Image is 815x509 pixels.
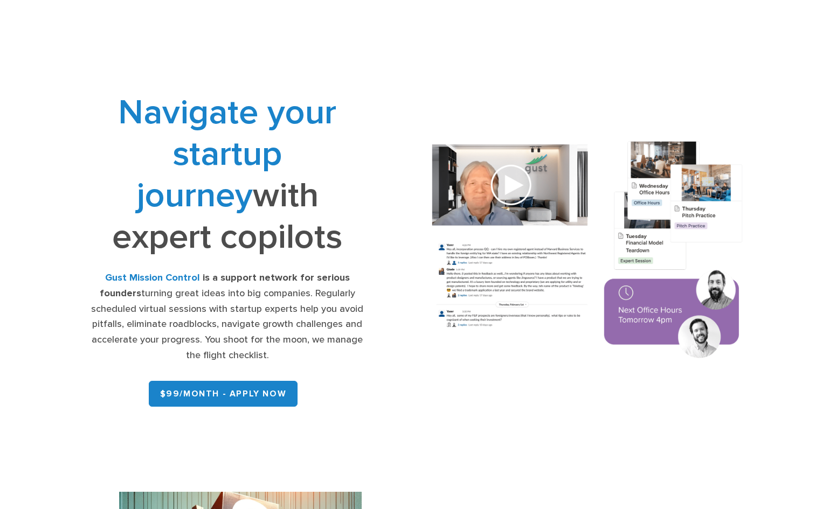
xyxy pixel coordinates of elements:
a: $99/month - APPLY NOW [149,381,298,407]
strong: is a support network for serious founders [100,272,350,299]
span: Navigate your startup journey [118,92,336,216]
h1: with expert copilots [90,92,365,257]
img: Composition of calendar events, a video call presentation, and chat rooms [416,129,759,374]
div: turning great ideas into big companies. Regularly scheduled virtual sessions with startup experts... [90,270,365,364]
strong: Gust Mission Control [105,272,200,283]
